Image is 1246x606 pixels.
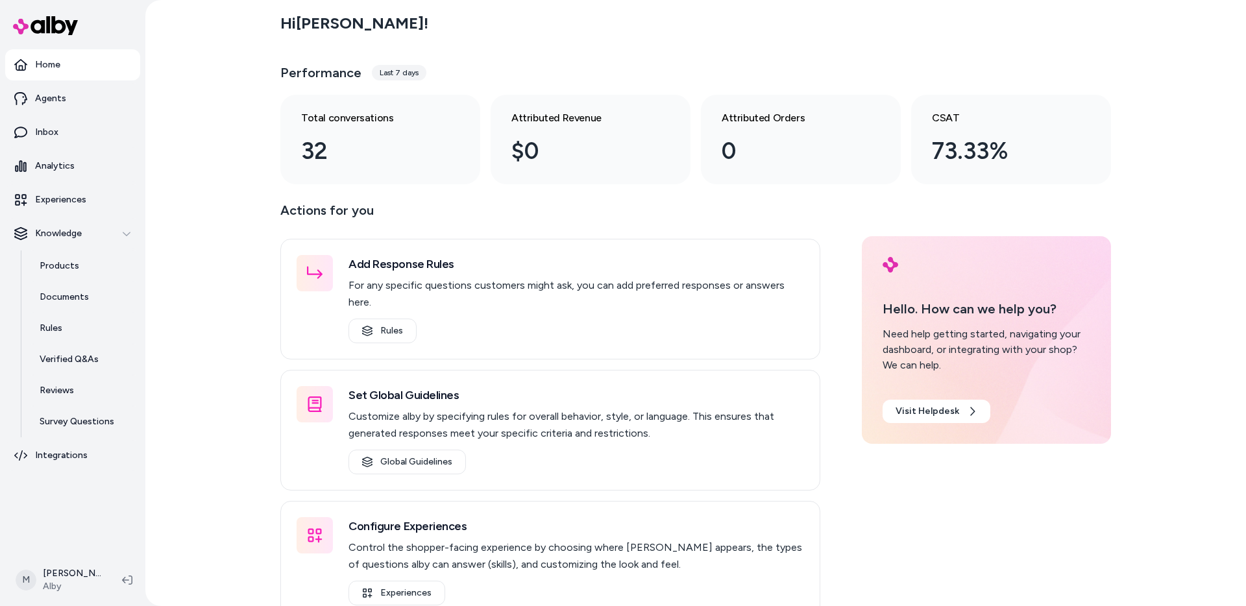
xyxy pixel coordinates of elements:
[883,400,990,423] a: Visit Helpdesk
[883,257,898,273] img: alby Logo
[372,65,426,80] div: Last 7 days
[43,567,101,580] p: [PERSON_NAME]
[35,92,66,105] p: Agents
[348,581,445,605] a: Experiences
[911,95,1111,184] a: CSAT 73.33%
[280,95,480,184] a: Total conversations 32
[27,344,140,375] a: Verified Q&As
[5,218,140,249] button: Knowledge
[40,415,114,428] p: Survey Questions
[348,408,804,442] p: Customize alby by specifying rules for overall behavior, style, or language. This ensures that ge...
[511,110,649,126] h3: Attributed Revenue
[348,319,417,343] a: Rules
[722,134,859,169] div: 0
[301,134,439,169] div: 32
[348,255,804,273] h3: Add Response Rules
[27,313,140,344] a: Rules
[35,193,86,206] p: Experiences
[5,117,140,148] a: Inbox
[35,227,82,240] p: Knowledge
[280,64,361,82] h3: Performance
[280,14,428,33] h2: Hi [PERSON_NAME] !
[883,326,1090,373] div: Need help getting started, navigating your dashboard, or integrating with your shop? We can help.
[27,282,140,313] a: Documents
[27,250,140,282] a: Products
[348,517,804,535] h3: Configure Experiences
[40,322,62,335] p: Rules
[883,299,1090,319] p: Hello. How can we help you?
[5,49,140,80] a: Home
[27,375,140,406] a: Reviews
[5,184,140,215] a: Experiences
[701,95,901,184] a: Attributed Orders 0
[13,16,78,35] img: alby Logo
[40,353,99,366] p: Verified Q&As
[35,449,88,462] p: Integrations
[932,134,1069,169] div: 73.33%
[35,126,58,139] p: Inbox
[43,580,101,593] span: Alby
[40,260,79,273] p: Products
[16,570,36,590] span: M
[280,200,820,231] p: Actions for you
[27,406,140,437] a: Survey Questions
[348,386,804,404] h3: Set Global Guidelines
[348,277,804,311] p: For any specific questions customers might ask, you can add preferred responses or answers here.
[491,95,690,184] a: Attributed Revenue $0
[932,110,1069,126] h3: CSAT
[5,440,140,471] a: Integrations
[5,83,140,114] a: Agents
[35,160,75,173] p: Analytics
[8,559,112,601] button: M[PERSON_NAME]Alby
[511,134,649,169] div: $0
[348,539,804,573] p: Control the shopper-facing experience by choosing where [PERSON_NAME] appears, the types of quest...
[40,291,89,304] p: Documents
[40,384,74,397] p: Reviews
[722,110,859,126] h3: Attributed Orders
[5,151,140,182] a: Analytics
[348,450,466,474] a: Global Guidelines
[301,110,439,126] h3: Total conversations
[35,58,60,71] p: Home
